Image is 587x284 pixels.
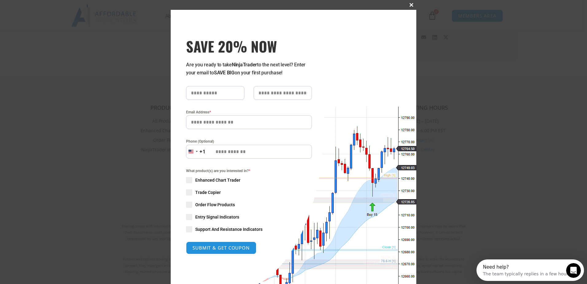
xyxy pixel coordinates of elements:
[186,109,312,115] label: Email Address
[2,2,113,19] div: Open Intercom Messenger
[186,168,312,174] span: What product(s) are you interested in?
[195,202,235,208] span: Order Flow Products
[195,226,262,232] span: Support And Resistance Indicators
[186,145,206,159] button: Selected country
[232,62,257,68] strong: NinjaTrader
[186,214,312,220] label: Entry Signal Indicators
[195,214,239,220] span: Entry Signal Indicators
[195,189,221,195] span: Trade Copier
[186,138,312,144] label: Phone (Optional)
[195,177,240,183] span: Enhanced Chart Trader
[6,10,95,17] div: The team typically replies in a few hours.
[186,177,312,183] label: Enhanced Chart Trader
[186,61,312,77] p: Are you ready to take to the next level? Enter your email to on your first purchase!
[566,263,581,278] iframe: Intercom live chat
[6,5,95,10] div: Need help?
[186,226,312,232] label: Support And Resistance Indicators
[186,202,312,208] label: Order Flow Products
[200,148,206,156] div: +1
[186,242,256,254] button: SUBMIT & GET COUPON
[186,189,312,195] label: Trade Copier
[476,259,584,281] iframe: Intercom live chat discovery launcher
[186,37,312,55] span: SAVE 20% NOW
[214,70,235,76] strong: SAVE BIG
